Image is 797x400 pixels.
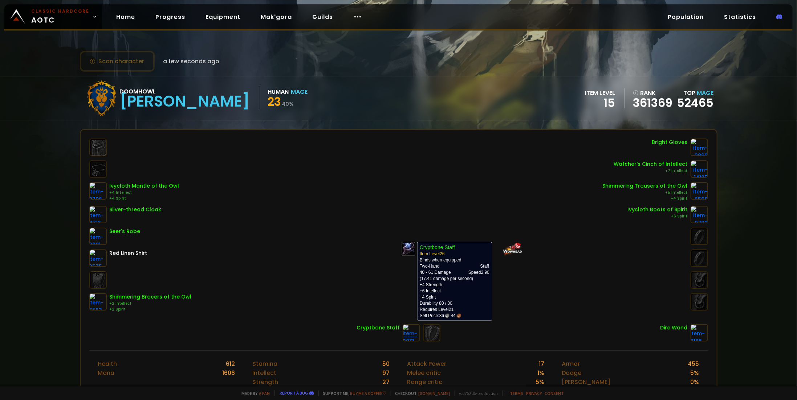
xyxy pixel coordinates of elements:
span: AOTC [31,8,89,25]
div: Doomhowl [120,87,250,96]
a: Privacy [526,391,542,396]
div: 97 [383,368,390,377]
img: item-4713 [89,206,107,223]
span: Support me, [318,391,386,396]
div: +2 Spirit [110,307,192,312]
div: Melee critic [407,368,441,377]
div: Armor [562,359,580,368]
a: Buy me a coffee [350,391,386,396]
div: Top [677,88,714,97]
div: Human [268,87,289,96]
a: Home [110,9,141,24]
div: 17 [539,359,545,368]
span: 23 [268,93,281,110]
a: Classic HardcoreAOTC [4,4,102,29]
div: +2 Intellect [110,301,192,307]
span: +4 Strength [420,282,442,287]
div: +4 Spirit [110,196,179,201]
div: 0 % [691,377,699,387]
span: 36 [439,313,450,319]
div: 27 [383,377,390,387]
a: Report a bug [280,390,308,396]
span: 40 - 61 Damage [420,270,451,275]
img: item-2981 [89,228,107,245]
img: item-9796 [89,182,107,200]
div: +5 Intellect [603,190,688,196]
span: Mage [697,89,714,97]
div: Mana [98,368,115,377]
small: 40 % [282,100,294,108]
a: [DOMAIN_NAME] [419,391,450,396]
div: Range critic [407,377,443,387]
span: Checkout [391,391,450,396]
img: item-2575 [89,249,107,267]
small: Classic Hardcore [31,8,89,15]
div: Stamina [253,359,278,368]
span: Item Level 26 [420,251,445,256]
a: Population [662,9,709,24]
div: 5 % [536,377,545,387]
img: item-14185 [691,160,708,178]
div: item level [585,88,615,97]
button: Scan character [80,51,155,72]
div: [PERSON_NAME] [562,377,611,387]
td: Requires Level 21 [420,307,489,319]
td: Two-Hand [420,263,450,269]
a: 52465 [677,95,714,111]
span: +6 Intellect [420,288,441,293]
div: Ivycloth Boots of Spirit [628,206,688,213]
div: +4 Intellect [110,190,179,196]
div: 612 [226,359,235,368]
a: a fan [259,391,270,396]
div: Sell Price: [420,313,489,319]
div: +6 Spirit [628,213,688,219]
div: Cryptbone Staff [357,324,400,332]
th: Speed 2.90 [451,269,489,276]
div: Bright Gloves [652,139,688,146]
div: Silver-thread Cloak [110,206,162,213]
div: +7 Intellect [614,168,688,174]
img: item-8186 [691,324,708,341]
td: Binds when equipped (17.41 damage per second) Durability 80 / 80 [420,244,489,307]
b: Cryptbone Staff [420,244,455,250]
img: item-3066 [691,139,708,156]
img: item-9792 [691,206,708,223]
span: a few seconds ago [163,57,220,66]
div: rank [633,88,673,97]
div: Mage [291,87,308,96]
div: Shimmering Trousers of the Owl [603,182,688,190]
span: v. d752d5 - production [455,391,498,396]
img: item-6568 [691,182,708,200]
div: Dire Wand [660,324,688,332]
a: Terms [510,391,524,396]
div: 455 [688,359,699,368]
div: Health [98,359,117,368]
a: Guilds [306,9,339,24]
div: 50 [383,359,390,368]
div: Seer's Robe [110,228,141,235]
a: Equipment [200,9,246,24]
a: Progress [150,9,191,24]
div: Shimmering Bracers of the Owl [110,293,192,301]
div: 1 % [538,368,545,377]
img: item-6563 [89,293,107,311]
div: Ivycloth Mantle of the Owl [110,182,179,190]
div: Attack Power [407,359,447,368]
div: Red Linen Shirt [110,249,147,257]
a: Statistics [718,9,762,24]
span: Made by [237,391,270,396]
div: Intellect [253,368,277,377]
span: 44 [451,313,461,319]
a: 361369 [633,97,673,108]
span: Staff [480,264,489,269]
div: 1606 [223,368,235,377]
a: Mak'gora [255,9,298,24]
div: [PERSON_NAME] [120,96,250,107]
div: Watcher's Cinch of Intellect [614,160,688,168]
div: Strength [253,377,278,387]
div: 5 % [691,368,699,377]
div: Dodge [562,368,582,377]
span: +4 Spirit [420,295,436,300]
a: Consent [545,391,564,396]
div: +4 Spirit [603,196,688,201]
